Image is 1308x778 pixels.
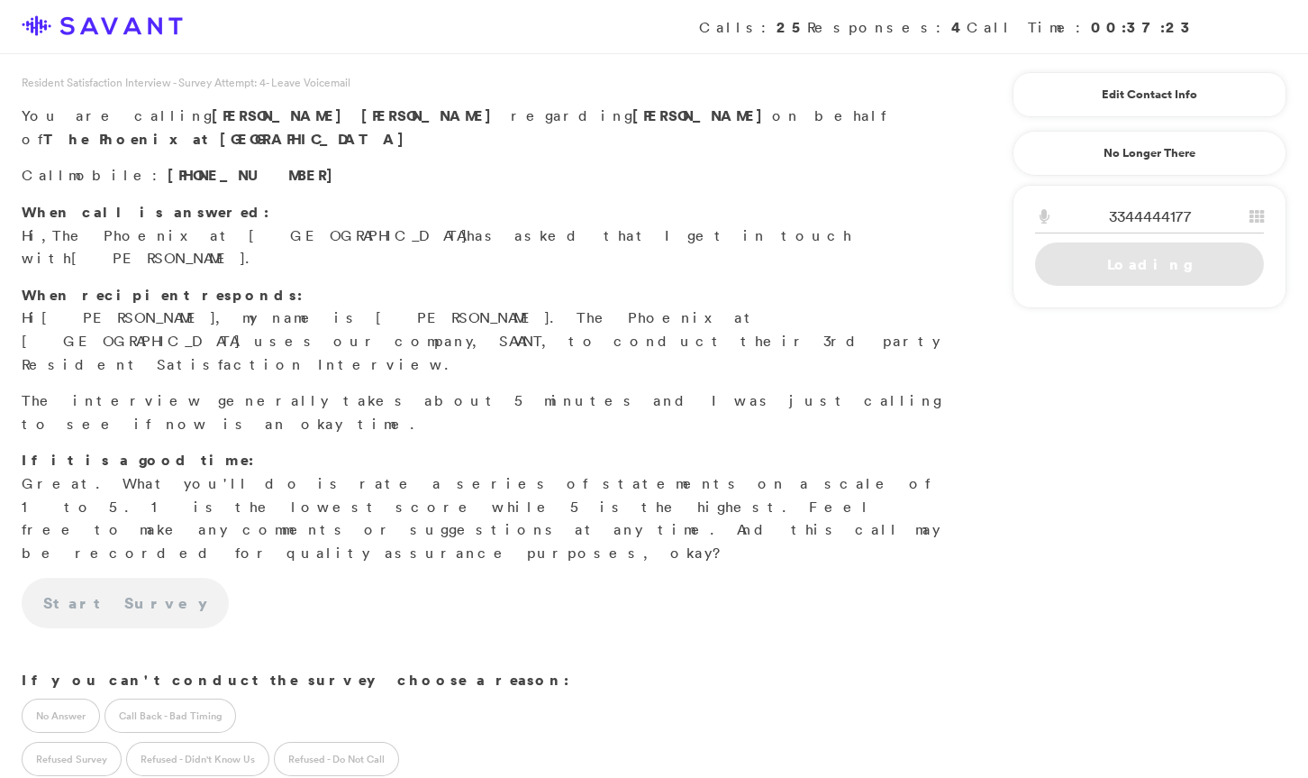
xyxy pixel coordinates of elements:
[1035,243,1264,286] a: Loading
[68,166,152,184] span: mobile
[22,578,229,628] a: Start Survey
[71,249,245,267] span: [PERSON_NAME]
[274,742,399,776] label: Refused - Do Not Call
[22,389,944,435] p: The interview generally takes about 5 minutes and I was just calling to see if now is an okay time.
[22,449,944,564] p: Great. What you'll do is rate a series of statements on a scale of 1 to 5. 1 is the lowest score ...
[168,165,342,185] span: [PHONE_NUMBER]
[1013,131,1286,176] a: No Longer There
[22,105,944,151] p: You are calling regarding on behalf of
[22,699,100,733] label: No Answer
[126,742,269,776] label: Refused - Didn't Know Us
[22,742,122,776] label: Refused Survey
[22,164,944,188] p: Call :
[1091,17,1196,37] strong: 00:37:23
[22,285,303,305] strong: When recipient responds:
[22,202,269,222] strong: When call is answered:
[22,284,944,376] p: Hi , my name is [PERSON_NAME]. The Phoenix at [GEOGRAPHIC_DATA] uses our company, SAVANT, to cond...
[22,670,569,690] strong: If you can't conduct the survey choose a reason:
[22,75,350,90] span: Resident Satisfaction Interview - Survey Attempt: 4 - Leave Voicemail
[212,105,351,125] span: [PERSON_NAME]
[1035,80,1264,109] a: Edit Contact Info
[951,17,967,37] strong: 4
[632,105,772,125] strong: [PERSON_NAME]
[22,450,254,470] strong: If it is a good time:
[22,201,944,270] p: Hi, has asked that I get in touch with .
[777,17,807,37] strong: 25
[52,226,467,244] span: The Phoenix at [GEOGRAPHIC_DATA]
[361,105,501,125] span: [PERSON_NAME]
[104,699,236,733] label: Call Back - Bad Timing
[43,129,413,149] strong: The Phoenix at [GEOGRAPHIC_DATA]
[41,308,215,326] span: [PERSON_NAME]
